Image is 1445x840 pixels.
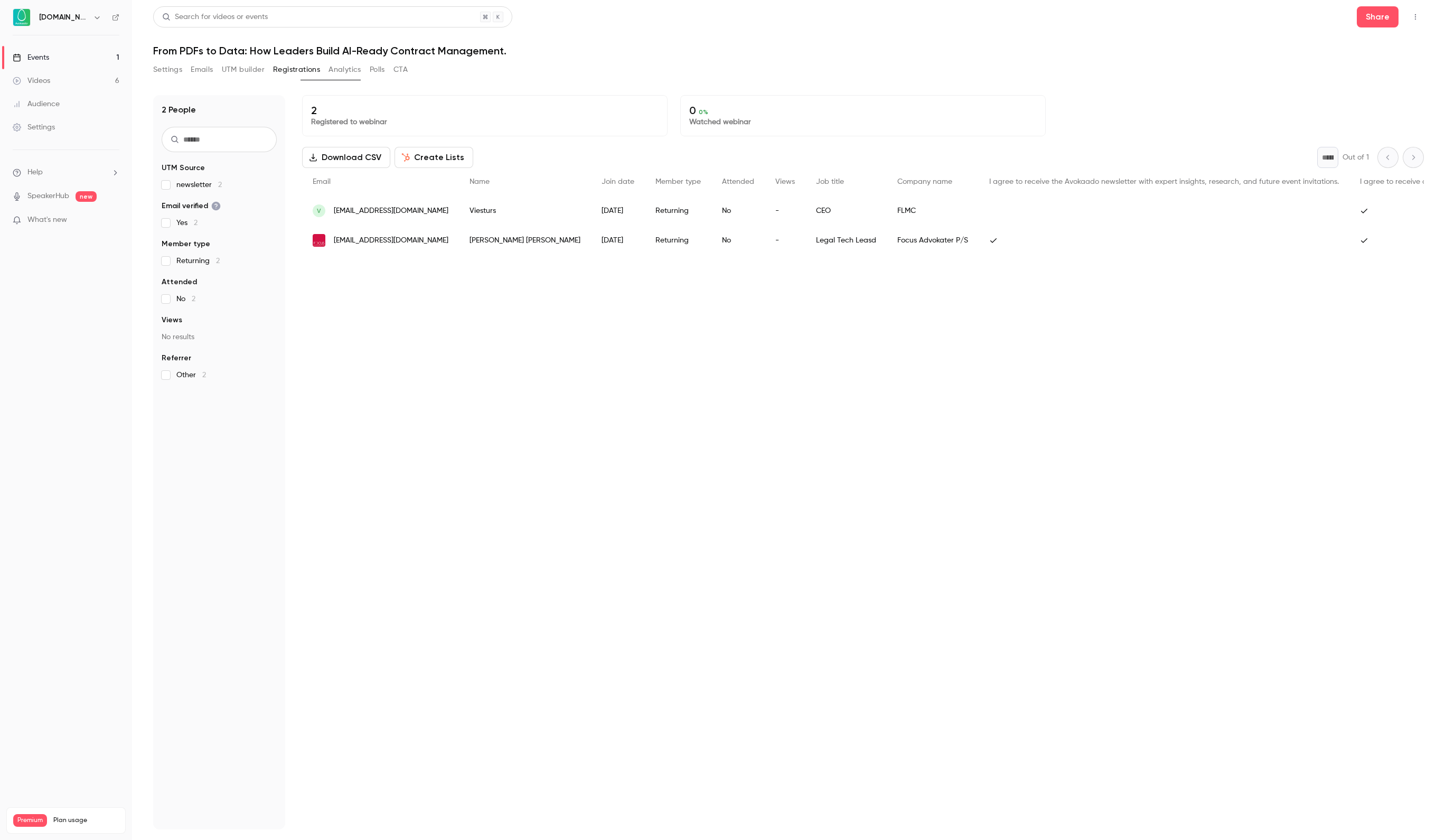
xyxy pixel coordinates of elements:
span: Referrer [162,353,191,363]
button: Download CSV [302,147,390,168]
span: 2 [218,181,222,189]
span: Other [176,370,206,380]
button: Polls [370,61,385,78]
div: Events [13,52,49,63]
div: Audience [13,99,60,109]
p: 0 [689,104,1037,117]
span: 2 [216,257,220,265]
span: Company name [897,178,952,185]
span: [EMAIL_ADDRESS][DOMAIN_NAME] [334,206,448,217]
div: No [711,226,765,255]
div: Settings [13,122,55,133]
span: V [317,206,321,216]
span: Job title [816,178,844,185]
div: No [711,196,765,226]
span: Join date [602,178,634,185]
span: Returning [176,256,220,266]
h6: [DOMAIN_NAME] [39,12,89,23]
section: facet-groups [162,163,277,380]
div: [PERSON_NAME] [PERSON_NAME] [459,226,591,255]
span: Views [775,178,795,185]
div: Videos [13,76,50,86]
p: 2 [311,104,659,117]
img: focus-advokater.dk [313,234,325,247]
div: CEO [805,196,887,226]
div: [DATE] [591,196,645,226]
button: Share [1357,6,1399,27]
h1: 2 People [162,104,196,116]
button: Create Lists [395,147,473,168]
span: [EMAIL_ADDRESS][DOMAIN_NAME] [334,235,448,246]
p: Watched webinar [689,117,1037,127]
span: Member type [655,178,701,185]
span: UTM Source [162,163,205,173]
span: Plan usage [53,816,119,825]
span: 0 % [699,108,708,116]
div: Legal Tech Leasd [805,226,887,255]
span: Help [27,167,43,178]
span: 2 [194,219,198,227]
span: newsletter [176,180,222,190]
button: Emails [191,61,213,78]
span: Name [470,178,490,185]
span: Yes [176,218,198,228]
span: Views [162,315,182,325]
button: Analytics [329,61,361,78]
span: 2 [192,295,195,303]
button: CTA [393,61,408,78]
p: Out of 1 [1343,152,1369,163]
span: No [176,294,195,304]
button: Settings [153,61,182,78]
div: - [765,226,805,255]
a: SpeakerHub [27,191,69,202]
span: Premium [13,814,47,827]
div: - [765,196,805,226]
h1: From PDFs to Data: How Leaders Build AI-Ready Contract Management. [153,44,1424,57]
span: new [76,191,97,202]
p: No results [162,332,277,342]
div: Returning [645,196,711,226]
span: Member type [162,239,210,249]
span: Email [313,178,331,185]
img: Avokaado.io [13,9,30,26]
span: 2 [202,371,206,379]
button: UTM builder [222,61,265,78]
span: I agree to receive the Avokaado newsletter with expert insights, research, and future event invit... [989,178,1339,185]
p: Registered to webinar [311,117,659,127]
div: FLMC [887,196,979,226]
span: Attended [162,277,197,287]
span: Attended [722,178,754,185]
div: Focus Advokater P/S [887,226,979,255]
div: Returning [645,226,711,255]
span: What's new [27,214,67,226]
span: Email verified [162,201,221,211]
button: Registrations [273,61,320,78]
li: help-dropdown-opener [13,167,119,178]
div: Viesturs [459,196,591,226]
div: Search for videos or events [162,12,268,23]
div: [DATE] [591,226,645,255]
